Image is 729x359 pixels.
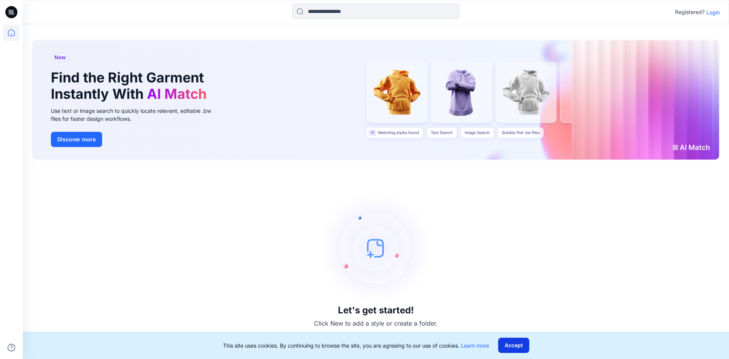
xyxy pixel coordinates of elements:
[223,342,489,350] p: This site uses cookies. By continuing to browse the site, you are agreeing to our use of cookies.
[54,53,66,62] span: New
[147,85,207,102] span: AI Match
[498,338,529,353] button: Accept
[51,132,102,147] button: Discover more
[51,107,222,123] div: Use text or image search to quickly locate relevant, editable .bw files for faster design workflows.
[675,8,705,17] p: Registered?
[314,319,438,328] p: Click New to add a style or create a folder.
[51,70,210,102] h1: Find the Right Garment Instantly With
[319,191,433,305] img: empty-state-image.svg
[338,305,414,316] h3: Let's get started!
[706,8,720,16] p: Login
[461,342,489,349] a: Learn more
